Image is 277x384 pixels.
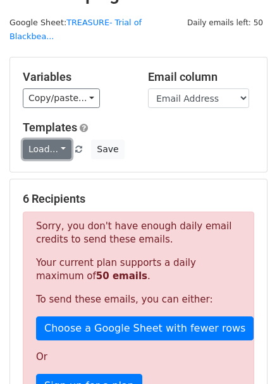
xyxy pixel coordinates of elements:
a: Daily emails left: 50 [183,18,268,27]
p: Your current plan supports a daily maximum of . [36,256,241,283]
div: 聊天小工具 [214,323,277,384]
a: Copy/paste... [23,88,100,108]
a: Choose a Google Sheet with fewer rows [36,316,254,340]
p: Sorry, you don't have enough daily email credits to send these emails. [36,220,241,246]
iframe: Chat Widget [214,323,277,384]
p: Or [36,351,241,364]
h5: 6 Recipients [23,192,254,206]
a: Load... [23,140,71,159]
strong: 50 emails [96,270,147,282]
span: Daily emails left: 50 [183,16,268,30]
a: Templates [23,121,77,134]
h5: Variables [23,70,129,84]
button: Save [91,140,124,159]
small: Google Sheet: [9,18,142,42]
h5: Email column [148,70,254,84]
a: TREASURE- Trial of Blackbea... [9,18,142,42]
p: To send these emails, you can either: [36,293,241,306]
